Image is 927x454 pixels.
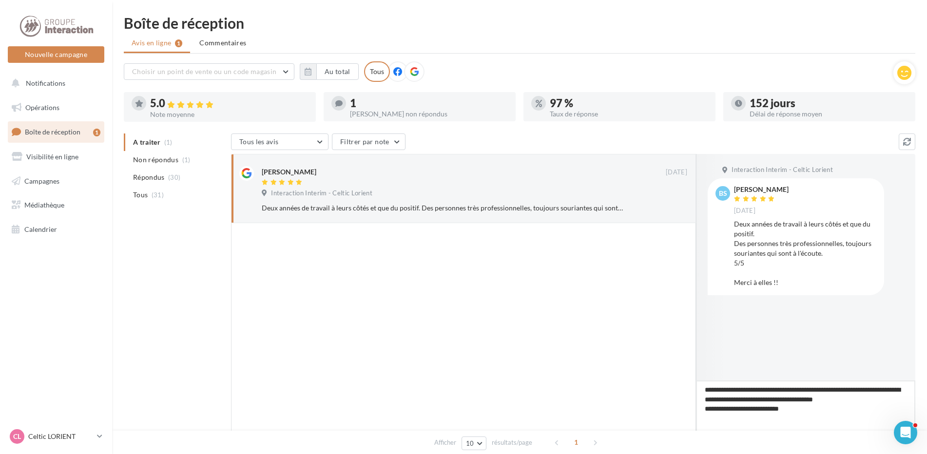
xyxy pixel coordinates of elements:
[262,167,316,177] div: [PERSON_NAME]
[300,63,359,80] button: Au total
[6,171,106,191] a: Campagnes
[750,111,908,117] div: Délai de réponse moyen
[550,111,708,117] div: Taux de réponse
[239,137,279,146] span: Tous les avis
[332,133,406,150] button: Filtrer par note
[13,432,21,441] span: CL
[734,207,755,215] span: [DATE]
[492,438,532,447] span: résultats/page
[150,111,308,118] div: Note moyenne
[8,427,104,446] a: CL Celtic LORIENT
[152,191,164,199] span: (31)
[734,186,789,193] div: [PERSON_NAME]
[466,439,474,447] span: 10
[25,103,59,112] span: Opérations
[6,121,106,142] a: Boîte de réception1
[6,147,106,167] a: Visibilité en ligne
[271,189,372,198] span: Interaction Interim - Celtic Lorient
[750,98,908,109] div: 152 jours
[133,155,178,165] span: Non répondus
[25,128,80,136] span: Boîte de réception
[28,432,93,441] p: Celtic LORIENT
[666,168,687,177] span: [DATE]
[550,98,708,109] div: 97 %
[150,98,308,109] div: 5.0
[6,73,102,94] button: Notifications
[894,421,917,444] iframe: Intercom live chat
[8,46,104,63] button: Nouvelle campagne
[26,152,78,161] span: Visibilité en ligne
[24,176,59,185] span: Campagnes
[6,219,106,240] a: Calendrier
[124,16,915,30] div: Boîte de réception
[24,225,57,233] span: Calendrier
[462,436,486,450] button: 10
[568,435,584,450] span: 1
[6,97,106,118] a: Opérations
[364,61,390,82] div: Tous
[732,166,833,174] span: Interaction Interim - Celtic Lorient
[168,173,180,181] span: (30)
[24,201,64,209] span: Médiathèque
[719,189,727,198] span: BS
[133,172,165,182] span: Répondus
[434,438,456,447] span: Afficher
[124,63,294,80] button: Choisir un point de vente ou un code magasin
[231,133,328,150] button: Tous les avis
[133,190,148,200] span: Tous
[734,219,876,287] div: Deux années de travail à leurs côtés et que du positif. Des personnes très professionnelles, touj...
[350,98,508,109] div: 1
[26,79,65,87] span: Notifications
[262,203,624,213] div: Deux années de travail à leurs côtés et que du positif. Des personnes très professionnelles, touj...
[350,111,508,117] div: [PERSON_NAME] non répondus
[132,67,276,76] span: Choisir un point de vente ou un code magasin
[199,38,246,48] span: Commentaires
[93,129,100,136] div: 1
[6,195,106,215] a: Médiathèque
[182,156,191,164] span: (1)
[316,63,359,80] button: Au total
